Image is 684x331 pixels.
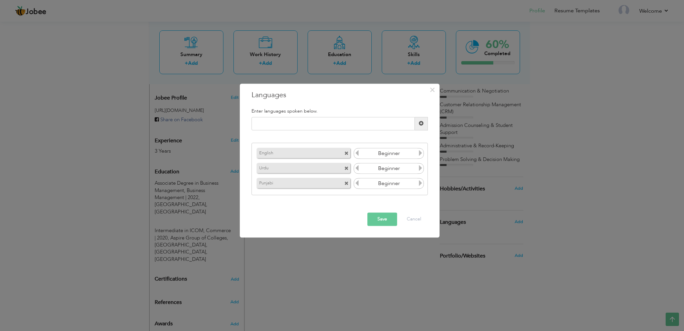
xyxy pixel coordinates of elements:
span: × [430,84,435,96]
button: Close [427,85,438,95]
label: Urdu [257,163,332,172]
button: Save [367,212,397,226]
label: English [257,148,332,157]
label: Punjabi [257,178,332,187]
button: Cancel [400,212,428,226]
h5: Enter languages spoken below. [251,109,428,114]
h3: Languages [251,90,428,100]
